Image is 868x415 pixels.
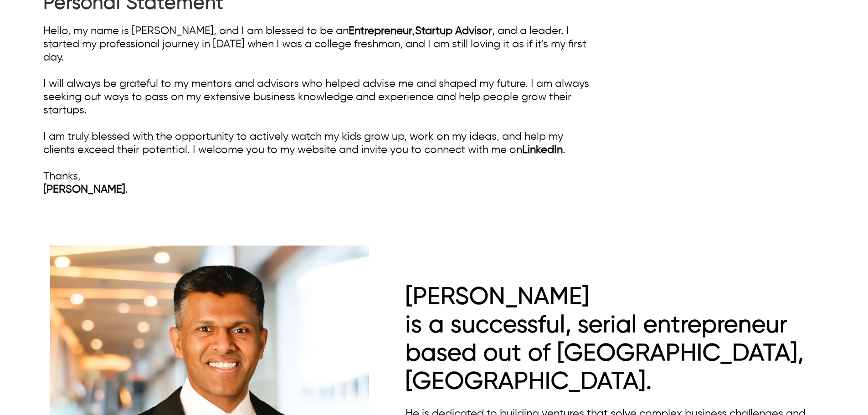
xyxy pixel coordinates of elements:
a: Startup Advisor [415,26,492,36]
a: Entrepreneur [349,26,412,36]
h1: is a successful, serial entrepreneur based out of [GEOGRAPHIC_DATA], [GEOGRAPHIC_DATA]. [406,312,825,396]
div: Hello, my name is [PERSON_NAME], and I am blessed to be an , , and a leader. I started my profess... [43,25,590,196]
a: [PERSON_NAME] [43,184,125,195]
h1: [PERSON_NAME] [406,283,825,312]
a: LinkedIn [522,144,563,155]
